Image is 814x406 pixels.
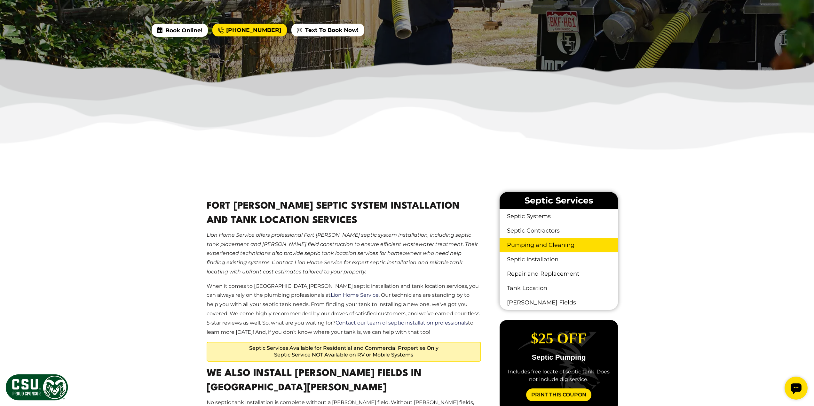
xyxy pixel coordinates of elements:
a: [PHONE_NUMBER] [212,24,287,36]
span: Septic Service NOT Available on RV or Mobile Systems [210,352,478,358]
div: Open chat widget [3,3,26,26]
em: Lion Home Service offers professional Fort [PERSON_NAME] septic system installation, including se... [207,232,478,275]
a: Septic Installation [500,252,618,267]
a: Tank Location [500,281,618,295]
a: [PERSON_NAME] Fields [500,295,618,310]
a: Septic Systems [500,209,618,224]
a: Print This Coupon [526,388,591,401]
a: Text To Book Now! [291,24,364,36]
a: Pumping and Cleaning [500,238,618,252]
li: Septic Services [500,192,618,209]
span: Septic Services Available for Residential and Commercial Properties Only [210,345,478,352]
a: Septic Contractors [500,224,618,238]
a: Repair and Replacement [500,267,618,281]
h2: Fort [PERSON_NAME] Septic System Installation And Tank Location Services [207,199,481,228]
img: CSU Sponsor Badge [5,373,69,401]
span: $25 Off [531,330,587,347]
p: Septic Pumping [505,354,612,361]
h2: We Also Install [PERSON_NAME] Fields In [GEOGRAPHIC_DATA][PERSON_NAME] [207,367,481,395]
span: Book Online! [152,24,208,36]
div: Includes free locate of septic tank. Does not include dig service. [505,368,612,383]
a: Contact our team of septic installation professionals [336,320,468,326]
p: When it comes to [GEOGRAPHIC_DATA][PERSON_NAME] septic installation and tank location services, y... [207,282,481,337]
a: Lion Home Service [331,292,379,298]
